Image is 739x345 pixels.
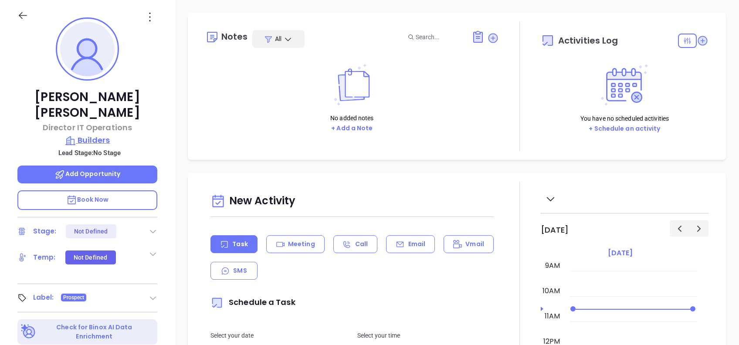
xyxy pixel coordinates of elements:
input: Search... [416,32,462,42]
p: Email [408,240,426,249]
p: Select your date [210,331,347,340]
p: Meeting [288,240,315,249]
h2: [DATE] [541,225,569,235]
p: Lead Stage: No Stage [22,147,157,159]
p: Task [232,240,247,249]
p: SMS [233,266,247,275]
p: Check for Binox AI Data Enrichment [37,323,151,341]
div: Not Defined [74,250,107,264]
p: Vmail [465,240,484,249]
div: Not Defined [74,224,108,238]
p: No added notes [329,113,375,123]
div: New Activity [210,190,494,213]
div: 11am [543,311,562,321]
img: Notes [329,64,376,105]
span: Book Now [66,195,109,204]
p: You have no scheduled activities [580,114,669,123]
button: + Add a Note [329,123,375,133]
span: Schedule a Task [210,297,295,308]
button: Previous day [670,220,689,237]
a: [DATE] [606,247,634,259]
div: 10am [541,286,562,296]
span: Prospect [63,293,85,302]
p: [PERSON_NAME] [PERSON_NAME] [17,89,157,121]
span: All [275,34,281,43]
button: + Schedule an activity [586,124,663,134]
span: Activities Log [558,36,618,45]
p: Director IT Operations [17,122,157,133]
a: Builders [17,134,157,146]
span: Add Opportunity [54,169,121,178]
div: Temp: [33,251,56,264]
img: Ai-Enrich-DaqCidB-.svg [21,324,36,339]
button: Next day [689,220,708,237]
img: profile-user [60,22,115,76]
div: Label: [33,291,54,304]
div: Stage: [33,225,57,238]
p: Call [355,240,368,249]
div: 9am [543,260,562,271]
img: Activities [601,64,648,106]
p: Select your time [357,331,494,340]
div: Notes [221,32,248,41]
